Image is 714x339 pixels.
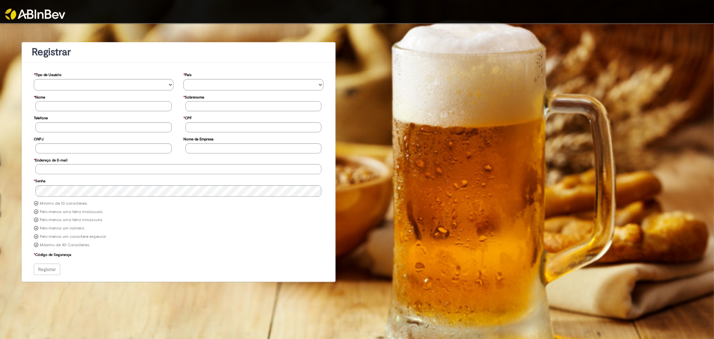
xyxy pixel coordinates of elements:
label: Nome da Empresa [183,134,214,143]
label: Endereço de E-mail [34,155,67,164]
label: Tipo de Usuário [34,69,62,79]
label: Código de Segurança [34,249,71,259]
label: Telefone [34,113,48,122]
img: ABInbev-white.png [5,9,65,20]
label: País [183,69,191,79]
label: Nome [34,92,45,101]
label: Pelo menos uma letra maiúscula. [40,209,103,215]
label: CNPJ [34,134,44,143]
h1: Registrar [32,47,325,58]
label: Máximo de 40 Caracteres. [40,243,90,248]
label: CPF [183,113,192,122]
label: Senha [34,176,46,185]
label: Sobrenome [183,92,204,101]
label: Mínimo de 10 caracteres. [40,201,88,206]
label: Pelo menos um número. [40,226,85,231]
label: Pelo menos uma letra minúscula. [40,217,103,223]
label: Pelo menos um caractere especial. [40,234,106,240]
